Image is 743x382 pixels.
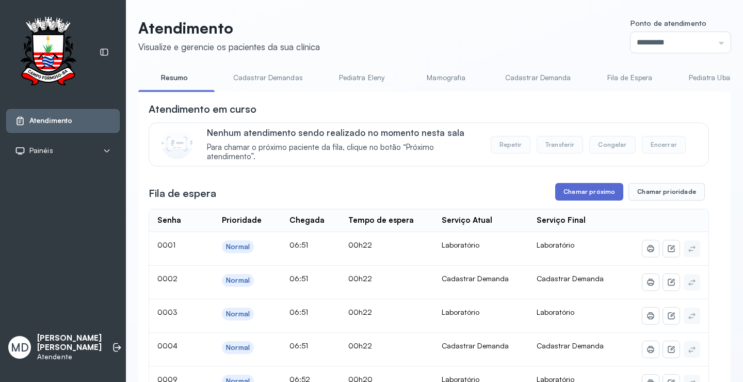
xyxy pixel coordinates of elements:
[442,274,520,283] div: Cadastrar Demanda
[289,240,308,249] span: 06:51
[642,136,686,154] button: Encerrar
[628,183,705,201] button: Chamar prioridade
[157,240,175,249] span: 0001
[157,341,177,350] span: 0004
[537,308,574,316] span: Laboratório
[410,69,482,86] a: Mamografia
[138,19,320,37] p: Atendimento
[348,308,372,316] span: 00h22
[11,17,85,88] img: Logotipo do estabelecimento
[326,69,398,86] a: Pediatra Eleny
[37,333,102,353] p: [PERSON_NAME] [PERSON_NAME]
[537,274,604,283] span: Cadastrar Demanda
[289,216,325,225] div: Chegada
[348,341,372,350] span: 00h22
[138,41,320,52] div: Visualize e gerencie os pacientes da sua clínica
[161,128,192,159] img: Imagem de CalloutCard
[289,308,308,316] span: 06:51
[442,240,520,250] div: Laboratório
[226,276,250,285] div: Normal
[157,274,177,283] span: 0002
[289,274,308,283] span: 06:51
[631,19,706,27] span: Ponto de atendimento
[348,240,372,249] span: 00h22
[348,216,414,225] div: Tempo de espera
[207,127,480,138] p: Nenhum atendimento sendo realizado no momento nesta sala
[226,242,250,251] div: Normal
[589,136,635,154] button: Congelar
[594,69,666,86] a: Fila de Espera
[149,102,256,116] h3: Atendimento em curso
[138,69,211,86] a: Resumo
[15,116,111,126] a: Atendimento
[491,136,530,154] button: Repetir
[223,69,313,86] a: Cadastrar Demandas
[537,216,586,225] div: Serviço Final
[226,343,250,352] div: Normal
[537,136,584,154] button: Transferir
[37,353,102,361] p: Atendente
[537,341,604,350] span: Cadastrar Demanda
[537,240,574,249] span: Laboratório
[289,341,308,350] span: 06:51
[149,186,216,201] h3: Fila de espera
[29,146,53,155] span: Painéis
[157,216,181,225] div: Senha
[495,69,582,86] a: Cadastrar Demanda
[442,216,492,225] div: Serviço Atual
[442,308,520,317] div: Laboratório
[222,216,262,225] div: Prioridade
[29,116,72,125] span: Atendimento
[207,143,480,162] span: Para chamar o próximo paciente da fila, clique no botão “Próximo atendimento”.
[348,274,372,283] span: 00h22
[555,183,623,201] button: Chamar próximo
[226,310,250,318] div: Normal
[442,341,520,350] div: Cadastrar Demanda
[157,308,177,316] span: 0003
